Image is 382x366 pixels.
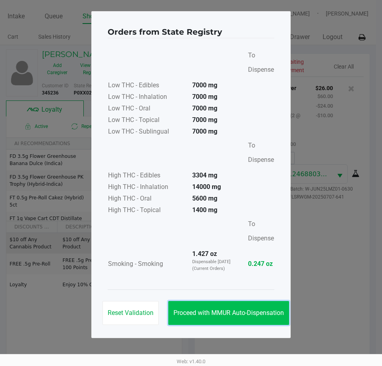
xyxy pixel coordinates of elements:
span: Web: v1.40.0 [177,358,205,364]
strong: 7000 mg [192,104,217,112]
td: High THC - Edibles [108,170,186,182]
td: To Dispense [242,138,274,170]
strong: 7000 mg [192,128,217,135]
td: Smoking - Smoking [108,249,186,280]
strong: 7000 mg [192,116,217,124]
strong: 7000 mg [192,93,217,100]
td: Low THC - Sublingual [108,126,186,138]
td: To Dispense [242,216,274,249]
td: Low THC - Inhalation [108,92,186,103]
td: Low THC - Oral [108,103,186,115]
td: High THC - Topical [108,205,186,216]
td: High THC - Oral [108,193,186,205]
span: Reset Validation [108,309,154,317]
h4: Orders from State Registry [108,26,222,38]
strong: 14000 mg [192,183,221,191]
strong: 7000 mg [192,81,217,89]
strong: 1400 mg [192,206,217,214]
td: To Dispense [242,48,274,80]
td: High THC - Inhalation [108,182,186,193]
td: Low THC - Topical [108,115,186,126]
strong: 5600 mg [192,195,217,202]
span: Proceed with MMUR Auto-Dispensation [173,309,284,317]
button: Proceed with MMUR Auto-Dispensation [168,301,289,325]
p: Dispensable [DATE] (Current Orders) [192,259,234,272]
strong: 3304 mg [192,171,217,179]
button: Reset Validation [102,301,159,325]
strong: 1.427 oz [192,250,217,258]
strong: 0.247 oz [248,259,274,269]
td: Low THC - Edibles [108,80,186,92]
